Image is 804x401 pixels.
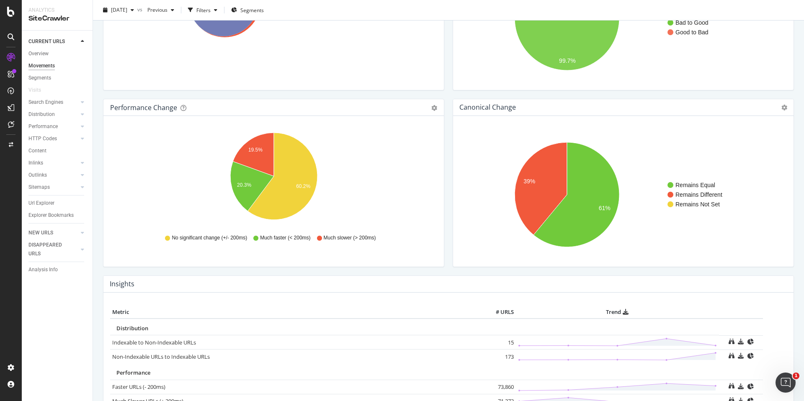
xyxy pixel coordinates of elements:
[28,134,57,143] div: HTTP Codes
[523,178,535,185] text: 39%
[28,265,87,274] a: Analysis Info
[144,6,167,13] span: Previous
[28,122,78,131] a: Performance
[28,86,41,95] div: Visits
[28,159,43,167] div: Inlinks
[28,147,87,155] a: Content
[776,373,796,393] iframe: Intercom live chat
[28,159,78,167] a: Inlinks
[675,19,709,26] text: Bad to Good
[196,6,211,13] div: Filters
[112,339,196,346] a: Indexable to Non-Indexable URLs
[240,6,264,13] span: Segments
[296,183,310,189] text: 60.2%
[172,234,247,242] span: No significant change (+/- 200ms)
[110,103,177,112] div: Performance Change
[28,74,87,82] a: Segments
[116,369,150,376] span: Performance
[675,29,709,36] text: Good to Bad
[237,183,251,188] text: 20.3%
[516,306,719,319] th: Trend
[28,183,78,192] a: Sitemaps
[28,147,46,155] div: Content
[28,122,58,131] div: Performance
[28,49,49,58] div: Overview
[28,62,87,70] a: Movements
[28,134,78,143] a: HTTP Codes
[324,234,376,242] span: Much slower (> 200ms)
[28,7,86,14] div: Analytics
[28,171,78,180] a: Outlinks
[28,74,51,82] div: Segments
[260,234,310,242] span: Much faster (< 200ms)
[110,278,134,290] h4: Insights
[28,37,78,46] a: CURRENT URLS
[248,147,263,153] text: 19.5%
[28,265,58,274] div: Analysis Info
[28,229,53,237] div: NEW URLS
[459,102,516,113] h4: Canonical Change
[28,229,78,237] a: NEW URLS
[28,211,74,220] div: Explorer Bookmarks
[28,98,78,107] a: Search Engines
[28,183,50,192] div: Sitemaps
[599,205,611,212] text: 61%
[112,383,165,391] a: Faster URLs (- 200ms)
[482,335,516,350] td: 15
[110,129,437,226] svg: A chart.
[28,211,87,220] a: Explorer Bookmarks
[28,62,55,70] div: Movements
[28,110,55,119] div: Distribution
[793,373,799,379] span: 1
[482,350,516,364] td: 173
[28,171,47,180] div: Outlinks
[482,306,516,319] th: # URLS
[111,6,127,13] span: 2025 Sep. 21st
[675,182,715,188] text: Remains Equal
[675,191,722,198] text: Remains Different
[28,37,65,46] div: CURRENT URLS
[675,201,720,208] text: Remains Not Set
[28,110,78,119] a: Distribution
[559,57,576,64] text: 99.7%
[100,3,137,17] button: [DATE]
[460,129,787,260] svg: A chart.
[28,86,49,95] a: Visits
[185,3,221,17] button: Filters
[28,14,86,23] div: SiteCrawler
[781,105,787,111] i: Options
[28,241,71,258] div: DISAPPEARED URLS
[110,306,482,319] th: Metric
[482,380,516,394] td: 73,860
[28,199,54,208] div: Url Explorer
[144,3,178,17] button: Previous
[431,105,437,111] div: gear
[28,98,63,107] div: Search Engines
[137,5,144,13] span: vs
[28,199,87,208] a: Url Explorer
[116,324,148,332] span: Distribution
[228,3,267,17] button: Segments
[112,353,210,360] a: Non-Indexable URLs to Indexable URLs
[28,241,78,258] a: DISAPPEARED URLS
[28,49,87,58] a: Overview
